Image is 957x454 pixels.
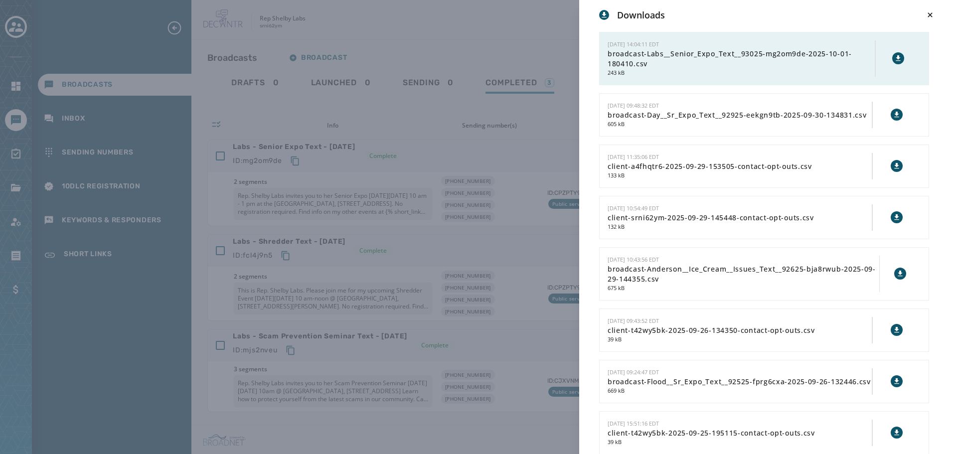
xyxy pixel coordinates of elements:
[608,161,872,171] span: client-a4fhqtr6-2025-09-29-153505-contact-opt-outs.csv
[608,102,659,109] span: [DATE] 09:48:32 EDT
[608,387,872,395] span: 669 kB
[608,325,872,335] span: client-t42wy5bk-2025-09-26-134350-contact-opt-outs.csv
[608,335,872,344] span: 39 kB
[608,49,875,69] span: broadcast-Labs__Senior_Expo_Text__93025-mg2om9de-2025-10-01-180410.csv
[608,153,659,160] span: [DATE] 11:35:06 EDT
[608,256,659,263] span: [DATE] 10:43:56 EDT
[608,213,872,223] span: client-srni62ym-2025-09-29-145448-contact-opt-outs.csv
[608,120,872,129] span: 605 kB
[617,8,665,22] h3: Downloads
[608,40,659,48] span: [DATE] 14:04:11 EDT
[608,377,872,387] span: broadcast-Flood__Sr_Expo_Text__92525-fprg6cxa-2025-09-26-132446.csv
[608,110,872,120] span: broadcast-Day__Sr_Expo_Text__92925-eekgn9tb-2025-09-30-134831.csv
[608,438,872,447] span: 39 kB
[608,264,879,284] span: broadcast-Anderson__Ice_Cream__Issues_Text__92625-bja8rwub-2025-09-29-144355.csv
[608,317,659,324] span: [DATE] 09:43:52 EDT
[608,368,659,376] span: [DATE] 09:24:47 EDT
[608,204,659,212] span: [DATE] 10:54:49 EDT
[608,223,872,231] span: 132 kB
[608,171,872,180] span: 133 kB
[608,420,659,427] span: [DATE] 15:51:16 EDT
[608,69,875,77] span: 243 kB
[608,284,879,293] span: 675 kB
[608,428,872,438] span: client-t42wy5bk-2025-09-25-195115-contact-opt-outs.csv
